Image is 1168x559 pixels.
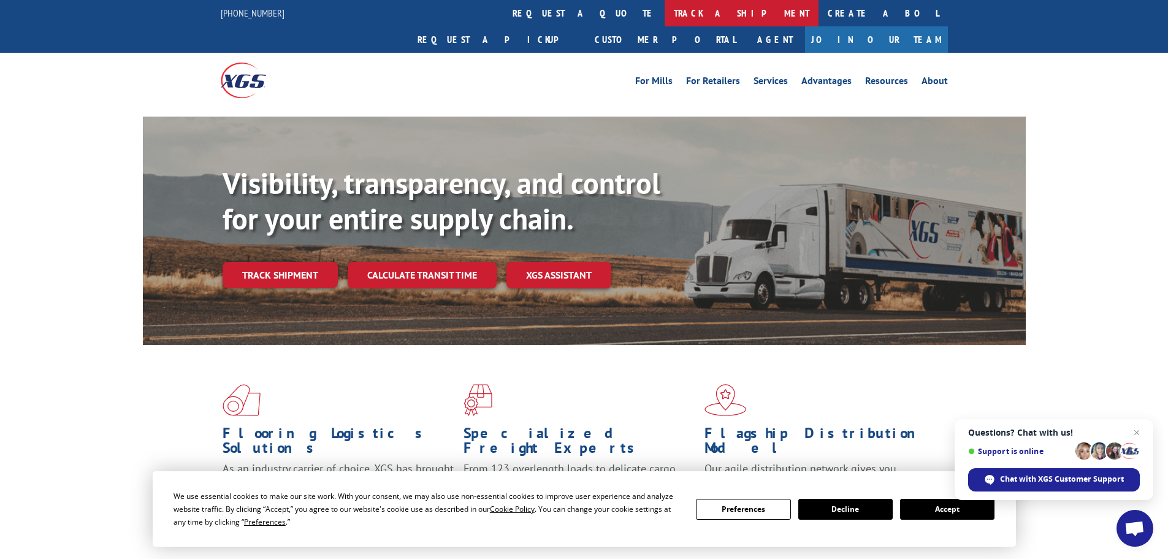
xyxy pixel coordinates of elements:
span: As an industry carrier of choice, XGS has brought innovation and dedication to flooring logistics... [223,461,454,505]
button: Decline [798,499,893,520]
span: Our agile distribution network gives you nationwide inventory management on demand. [704,461,930,490]
a: XGS ASSISTANT [506,262,611,288]
a: [PHONE_NUMBER] [221,7,284,19]
h1: Flagship Distribution Model [704,426,936,461]
h1: Flooring Logistics Solutions [223,426,454,461]
span: Questions? Chat with us! [968,428,1140,438]
a: Calculate transit time [348,262,497,288]
a: Advantages [801,76,852,90]
button: Preferences [696,499,790,520]
div: Cookie Consent Prompt [153,471,1016,547]
p: From 123 overlength loads to delicate cargo, our experienced staff knows the best way to move you... [464,461,695,516]
b: Visibility, transparency, and control for your entire supply chain. [223,164,660,237]
img: xgs-icon-flagship-distribution-model-red [704,384,747,416]
span: Preferences [244,517,286,527]
img: xgs-icon-total-supply-chain-intelligence-red [223,384,261,416]
img: xgs-icon-focused-on-flooring-red [464,384,492,416]
div: We use essential cookies to make our site work. With your consent, we may also use non-essential ... [174,490,681,528]
a: Request a pickup [408,26,586,53]
span: Support is online [968,447,1071,456]
a: Services [754,76,788,90]
a: Agent [745,26,805,53]
a: Join Our Team [805,26,948,53]
a: Customer Portal [586,26,745,53]
a: Open chat [1116,510,1153,547]
button: Accept [900,499,994,520]
span: Cookie Policy [490,504,535,514]
a: For Mills [635,76,673,90]
span: Chat with XGS Customer Support [968,468,1140,492]
a: About [922,76,948,90]
a: Track shipment [223,262,338,288]
h1: Specialized Freight Experts [464,426,695,461]
a: For Retailers [686,76,740,90]
span: Chat with XGS Customer Support [1000,474,1124,485]
a: Resources [865,76,908,90]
